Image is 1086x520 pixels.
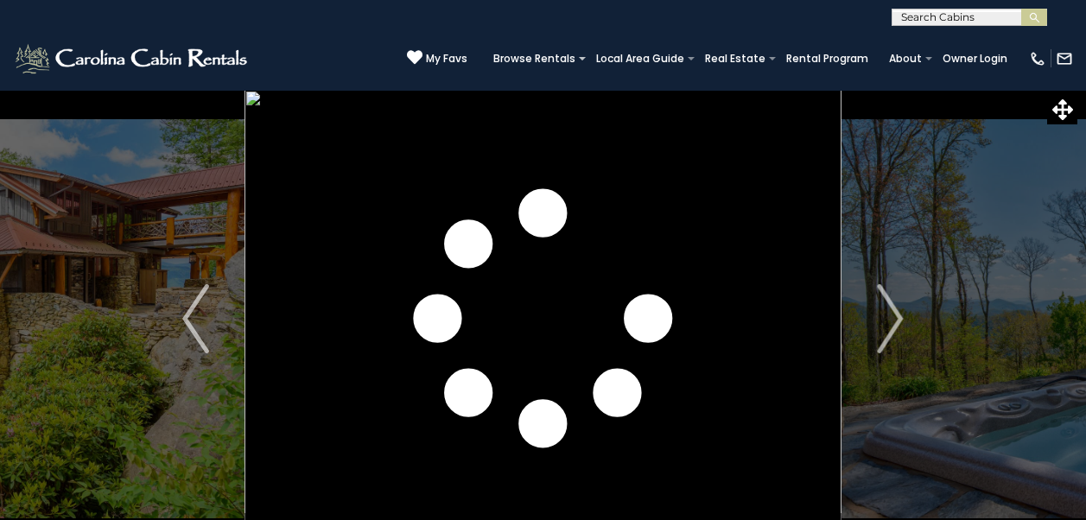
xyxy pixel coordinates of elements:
a: Owner Login [934,47,1016,71]
span: My Favs [426,51,467,67]
img: White-1-2.png [13,41,252,76]
img: mail-regular-white.png [1056,50,1073,67]
a: About [880,47,930,71]
a: Rental Program [778,47,877,71]
img: arrow [182,284,208,353]
a: Real Estate [696,47,774,71]
img: arrow [877,284,903,353]
a: Browse Rentals [485,47,584,71]
a: My Favs [407,49,467,67]
img: phone-regular-white.png [1029,50,1046,67]
a: Local Area Guide [587,47,693,71]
